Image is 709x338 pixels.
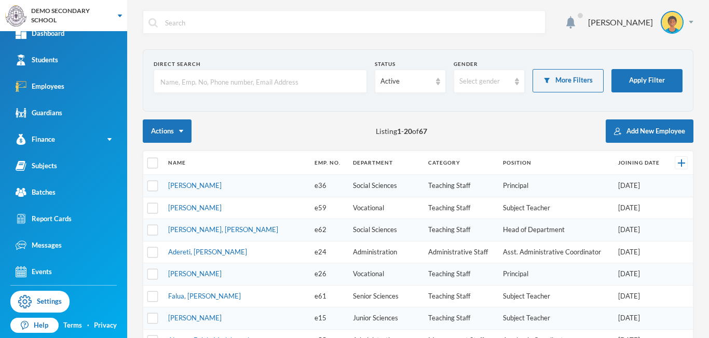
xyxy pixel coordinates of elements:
[16,266,52,277] div: Events
[16,187,56,198] div: Batches
[168,204,222,212] a: [PERSON_NAME]
[10,318,59,333] a: Help
[662,12,683,33] img: STUDENT
[498,197,613,219] td: Subject Teacher
[163,151,309,175] th: Name
[348,263,423,286] td: Vocational
[16,28,64,39] div: Dashboard
[309,219,348,241] td: e62
[16,81,64,92] div: Employees
[16,107,62,118] div: Guardians
[10,291,70,313] a: Settings
[309,151,348,175] th: Emp. No.
[404,127,412,136] b: 20
[348,241,423,263] td: Administration
[423,307,498,330] td: Teaching Staff
[16,134,55,145] div: Finance
[94,320,117,331] a: Privacy
[168,225,278,234] a: [PERSON_NAME], [PERSON_NAME]
[148,18,158,28] img: search
[611,69,683,92] button: Apply Filter
[613,175,668,197] td: [DATE]
[613,285,668,307] td: [DATE]
[16,55,58,65] div: Students
[498,307,613,330] td: Subject Teacher
[423,175,498,197] td: Teaching Staff
[606,119,693,143] button: Add New Employee
[454,60,525,68] div: Gender
[613,151,668,175] th: Joining Date
[168,181,222,190] a: [PERSON_NAME]
[498,151,613,175] th: Position
[423,151,498,175] th: Category
[143,119,192,143] button: Actions
[613,241,668,263] td: [DATE]
[459,76,510,87] div: Select gender
[498,219,613,241] td: Head of Department
[309,197,348,219] td: e59
[309,241,348,263] td: e24
[16,213,72,224] div: Report Cards
[423,241,498,263] td: Administrative Staff
[6,6,26,26] img: logo
[498,241,613,263] td: Asst. Administrative Coordinator
[309,285,348,307] td: e61
[309,263,348,286] td: e26
[168,292,241,300] a: Falua, [PERSON_NAME]
[613,307,668,330] td: [DATE]
[376,126,427,137] span: Listing - of
[498,285,613,307] td: Subject Teacher
[348,285,423,307] td: Senior Sciences
[419,127,427,136] b: 67
[348,197,423,219] td: Vocational
[159,70,361,93] input: Name, Emp. No, Phone number, Email Address
[423,219,498,241] td: Teaching Staff
[588,16,653,29] div: [PERSON_NAME]
[348,307,423,330] td: Junior Sciences
[613,263,668,286] td: [DATE]
[613,219,668,241] td: [DATE]
[348,175,423,197] td: Social Sciences
[498,263,613,286] td: Principal
[309,307,348,330] td: e15
[533,69,604,92] button: More Filters
[348,219,423,241] td: Social Sciences
[16,160,57,171] div: Subjects
[16,240,62,251] div: Messages
[423,263,498,286] td: Teaching Staff
[375,60,446,68] div: Status
[423,197,498,219] td: Teaching Staff
[164,11,540,34] input: Search
[87,320,89,331] div: ·
[168,248,247,256] a: Adereti, [PERSON_NAME]
[309,175,348,197] td: e36
[423,285,498,307] td: Teaching Staff
[168,269,222,278] a: [PERSON_NAME]
[31,6,107,25] div: DEMO SECONDARY SCHOOL
[154,60,367,68] div: Direct Search
[168,314,222,322] a: [PERSON_NAME]
[380,76,431,87] div: Active
[613,197,668,219] td: [DATE]
[397,127,401,136] b: 1
[348,151,423,175] th: Department
[498,175,613,197] td: Principal
[63,320,82,331] a: Terms
[678,159,685,167] img: +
